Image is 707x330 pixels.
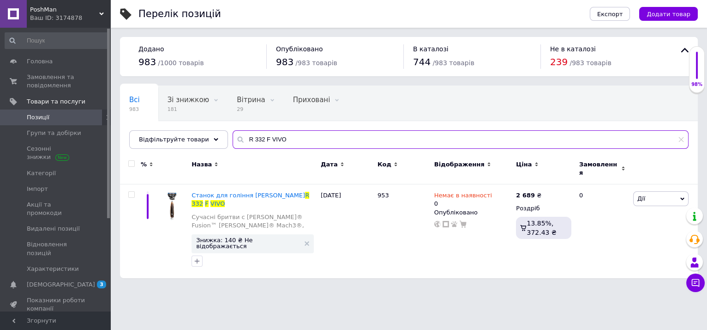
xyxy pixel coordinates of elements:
[237,96,265,104] span: Вітрина
[27,113,49,122] span: Позиції
[139,136,209,143] span: Відфільтруйте товари
[157,191,187,221] img: Станок для гоління Muhle R 332 F VIVO
[516,192,535,199] b: 2 689
[527,220,556,236] span: 13.85%, 372.43 ₴
[413,56,431,67] span: 744
[27,98,85,106] span: Товари та послуги
[27,201,85,217] span: Акції та промокоди
[434,192,492,202] span: Немає в наявності
[434,208,511,217] div: Опубліковано
[647,11,690,18] span: Додати товар
[550,45,596,53] span: Не в каталозі
[138,9,221,19] div: Перелік позицій
[434,160,485,169] span: Відображення
[192,192,305,199] span: Станок для гоління [PERSON_NAME]
[129,131,177,139] span: Опубліковані
[168,96,209,104] span: Зі знижкою
[377,192,389,199] span: 953
[432,59,474,67] span: / 983 товарів
[5,32,109,49] input: Пошук
[27,145,85,161] span: Сезонні знижки
[27,281,95,289] span: [DEMOGRAPHIC_DATA]
[597,11,623,18] span: Експорт
[689,81,704,88] div: 98%
[293,96,330,104] span: Приховані
[377,160,391,169] span: Код
[192,213,316,230] a: Сучасні бритви c [PERSON_NAME]® Fusion™ [PERSON_NAME]® Mach3®,
[295,59,337,67] span: / 983 товарів
[27,185,48,193] span: Імпорт
[168,106,209,113] span: 181
[30,6,99,14] span: PoshMan
[276,56,294,67] span: 983
[210,200,225,207] span: VIVO
[574,184,631,278] div: 0
[516,204,571,213] div: Роздріб
[27,240,85,257] span: Відновлення позицій
[434,191,492,208] div: 0
[27,129,81,137] span: Групи та добірки
[637,195,645,202] span: Дії
[27,169,56,177] span: Категорії
[550,56,568,67] span: 239
[27,265,79,273] span: Характеристики
[237,106,265,113] span: 29
[27,73,85,90] span: Замовлення та повідомлення
[138,56,156,67] span: 983
[516,191,541,200] div: ₴
[27,296,85,313] span: Показники роботи компанії
[129,106,140,113] span: 983
[413,45,449,53] span: В каталозі
[97,281,106,288] span: 3
[233,130,689,149] input: Пошук по назві позиції, артикулу і пошуковим запитам
[590,7,630,21] button: Експорт
[276,45,323,53] span: Опубліковано
[318,184,375,278] div: [DATE]
[516,160,532,169] span: Ціна
[305,192,309,199] span: R
[205,200,208,207] span: F
[27,225,80,233] span: Видалені позиції
[686,274,705,292] button: Чат з покупцем
[569,59,611,67] span: / 983 товарів
[27,57,53,66] span: Головна
[30,14,111,22] div: Ваш ID: 3174878
[639,7,698,21] button: Додати товар
[192,160,212,169] span: Назва
[129,96,140,104] span: Всі
[192,192,309,207] a: Станок для гоління [PERSON_NAME]R332FVIVO
[141,160,147,169] span: %
[192,200,203,207] span: 332
[196,237,300,249] span: Знижка: 140 ₴ Не відображається
[138,45,164,53] span: Додано
[579,160,619,177] span: Замовлення
[158,59,204,67] span: / 1000 товарів
[321,160,338,169] span: Дата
